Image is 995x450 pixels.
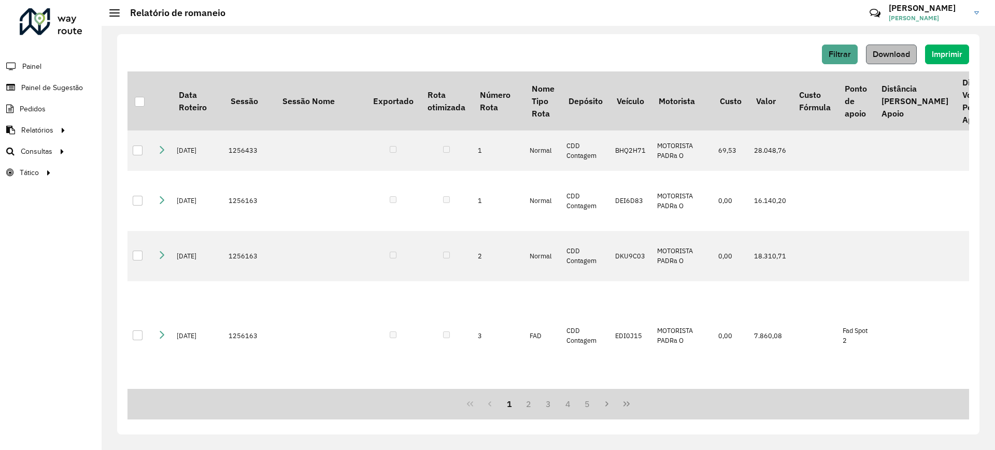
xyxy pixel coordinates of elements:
th: Ponto de apoio [837,71,874,130]
td: 2 [473,231,524,281]
button: 3 [538,394,558,414]
td: DKU9C03 [610,231,652,281]
th: Exportado [366,71,420,130]
td: 28.048,76 [749,130,792,171]
th: Número Rota [473,71,524,130]
button: 5 [578,394,598,414]
td: CDD Contagem [561,231,609,281]
td: CDD Contagem [561,130,609,171]
td: 16.140,20 [749,171,792,231]
td: MOTORISTA PADRa O [652,281,713,391]
span: Imprimir [932,50,962,59]
span: Painel [22,61,41,72]
h2: Relatório de romaneio [120,7,225,19]
span: Painel de Sugestão [21,82,83,93]
td: 1256163 [223,231,275,281]
td: 69,53 [713,130,749,171]
span: Pedidos [20,104,46,114]
th: Distância [PERSON_NAME] Apoio [874,71,955,130]
td: 0,00 [713,171,749,231]
span: Tático [20,167,39,178]
th: Sessão Nome [275,71,366,130]
td: Normal [524,231,561,281]
td: 1256163 [223,281,275,391]
td: 0,00 [713,281,749,391]
th: Sessão [223,71,275,130]
td: CDD Contagem [561,171,609,231]
th: Nome Tipo Rota [524,71,561,130]
td: [DATE] [172,171,223,231]
button: 4 [558,394,578,414]
td: 0,00 [713,231,749,281]
td: 1256163 [223,171,275,231]
td: [DATE] [172,130,223,171]
button: Download [866,45,917,64]
td: 1 [473,130,524,171]
td: DEI6D83 [610,171,652,231]
th: Veículo [610,71,652,130]
th: Rota otimizada [420,71,472,130]
button: Filtrar [822,45,858,64]
td: MOTORISTA PADRa O [652,231,713,281]
button: Last Page [617,394,636,414]
th: Data Roteiro [172,71,223,130]
td: Fad Spot 2 [837,281,874,391]
span: Consultas [21,146,52,157]
th: Motorista [652,71,713,130]
td: [DATE] [172,231,223,281]
td: CDD Contagem [561,281,609,391]
button: 1 [500,394,519,414]
td: MOTORISTA PADRa O [652,171,713,231]
th: Valor [749,71,792,130]
td: Normal [524,130,561,171]
td: EDI0J15 [610,281,652,391]
td: Normal [524,171,561,231]
button: Imprimir [925,45,969,64]
td: BHQ2H71 [610,130,652,171]
td: 1 [473,171,524,231]
th: Depósito [561,71,609,130]
span: Download [873,50,910,59]
td: 7.860,08 [749,281,792,391]
span: [PERSON_NAME] [889,13,966,23]
span: Filtrar [829,50,851,59]
td: FAD [524,281,561,391]
td: 3 [473,281,524,391]
button: 2 [519,394,538,414]
td: [DATE] [172,281,223,391]
td: MOTORISTA PADRa O [652,130,713,171]
span: Relatórios [21,125,53,136]
th: Custo Fórmula [792,71,837,130]
td: 18.310,71 [749,231,792,281]
th: Custo [713,71,749,130]
button: Next Page [597,394,617,414]
h3: [PERSON_NAME] [889,3,966,13]
td: 1256433 [223,130,275,171]
a: Contato Rápido [864,2,886,24]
